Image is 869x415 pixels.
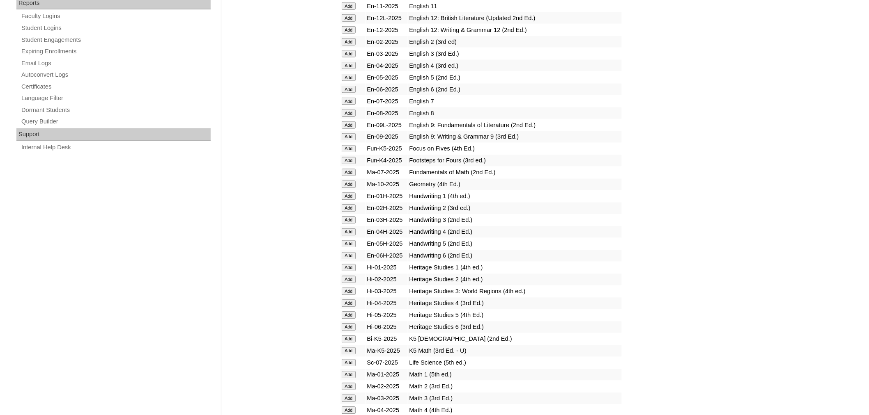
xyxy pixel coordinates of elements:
td: Geometry (4th Ed.) [408,179,622,190]
input: Add [342,276,356,283]
input: Add [342,371,356,379]
td: K5 [DEMOGRAPHIC_DATA] (2nd Ed.) [408,333,622,345]
td: En-04H-2025 [366,226,407,238]
td: Focus on Fives (4th Ed.) [408,143,622,155]
td: English 7 [408,96,622,107]
td: Heritage Studies 4 (3rd Ed.) [408,298,622,309]
td: En-03H-2025 [366,214,407,226]
input: Add [342,2,356,10]
input: Add [342,383,356,390]
td: En-06-2025 [366,84,407,95]
td: En-04-2025 [366,60,407,71]
input: Add [342,359,356,367]
td: K5 Math (3rd Ed. - U) [408,345,622,357]
td: Ma-02-2025 [366,381,407,392]
div: Support [16,128,211,141]
td: Life Science (5th ed.) [408,357,622,369]
input: Add [342,395,356,402]
td: En-11-2025 [366,0,407,12]
td: Fun-K5-2025 [366,143,407,155]
input: Add [342,86,356,93]
td: Sc-07-2025 [366,357,407,369]
td: English 9: Fundamentals of Literature (2nd Ed.) [408,119,622,131]
td: Heritage Studies 6 (3rd Ed.) [408,322,622,333]
td: En-09-2025 [366,131,407,143]
td: Heritage Studies 5 (4th Ed.) [408,310,622,321]
td: Ma-03-2025 [366,393,407,404]
td: En-12-2025 [366,24,407,36]
input: Add [342,217,356,224]
a: Expiring Enrollments [21,46,211,57]
a: Certificates [21,82,211,92]
td: En-09L-2025 [366,119,407,131]
td: Heritage Studies 1 (4th ed.) [408,262,622,274]
input: Add [342,312,356,319]
input: Add [342,38,356,46]
a: Query Builder [21,116,211,127]
input: Add [342,133,356,141]
input: Add [342,193,356,200]
td: Hi-03-2025 [366,286,407,297]
td: Hi-06-2025 [366,322,407,333]
td: En-03-2025 [366,48,407,59]
a: Email Logs [21,58,211,68]
td: En-12L-2025 [366,12,407,24]
td: Bi-K5-2025 [366,333,407,345]
td: Ma-07-2025 [366,167,407,178]
td: Fun-K4-2025 [366,155,407,166]
input: Add [342,74,356,81]
td: English 6 (2nd Ed.) [408,84,622,95]
input: Add [342,169,356,176]
td: En-02-2025 [366,36,407,48]
td: En-07-2025 [366,96,407,107]
td: En-08-2025 [366,107,407,119]
input: Add [342,407,356,414]
input: Add [342,324,356,331]
td: English 11 [408,0,622,12]
input: Add [342,62,356,69]
td: Footsteps for Fours (3rd ed.) [408,155,622,166]
input: Add [342,264,356,271]
td: Heritage Studies 3: World Regions (4th ed.) [408,286,622,297]
input: Add [342,121,356,129]
td: English 8 [408,107,622,119]
td: Math 2 (3rd Ed.) [408,381,622,392]
input: Add [342,145,356,153]
td: Fundamentals of Math (2nd Ed.) [408,167,622,178]
td: Hi-01-2025 [366,262,407,274]
a: Internal Help Desk [21,143,211,153]
td: Hi-04-2025 [366,298,407,309]
input: Add [342,14,356,22]
td: Handwriting 4 (2nd Ed.) [408,226,622,238]
input: Add [342,109,356,117]
td: English 3 (3rd Ed.) [408,48,622,59]
td: En-01H-2025 [366,191,407,202]
input: Add [342,157,356,164]
td: English 12: British Literature (Updated 2nd Ed.) [408,12,622,24]
input: Add [342,335,356,343]
td: Heritage Studies 2 (4th ed.) [408,274,622,285]
input: Add [342,228,356,236]
td: Math 1 (5th ed.) [408,369,622,381]
td: Handwriting 3 (2nd Ed.) [408,214,622,226]
a: Dormant Students [21,105,211,115]
td: Hi-02-2025 [366,274,407,285]
td: English 9: Writing & Grammar 9 (3rd Ed.) [408,131,622,143]
td: Handwriting 5 (2nd Ed.) [408,238,622,250]
td: Handwriting 2 (3rd ed.) [408,203,622,214]
input: Add [342,288,356,295]
td: English 5 (2nd Ed.) [408,72,622,83]
td: Handwriting 1 (4th ed.) [408,191,622,202]
td: En-06H-2025 [366,250,407,262]
input: Add [342,205,356,212]
a: Faculty Logins [21,11,211,21]
a: Student Engagements [21,35,211,45]
input: Add [342,252,356,260]
td: Math 3 (3rd Ed.) [408,393,622,404]
td: Ma-10-2025 [366,179,407,190]
input: Add [342,347,356,355]
td: Ma-01-2025 [366,369,407,381]
input: Add [342,50,356,57]
a: Language Filter [21,93,211,103]
td: En-02H-2025 [366,203,407,214]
